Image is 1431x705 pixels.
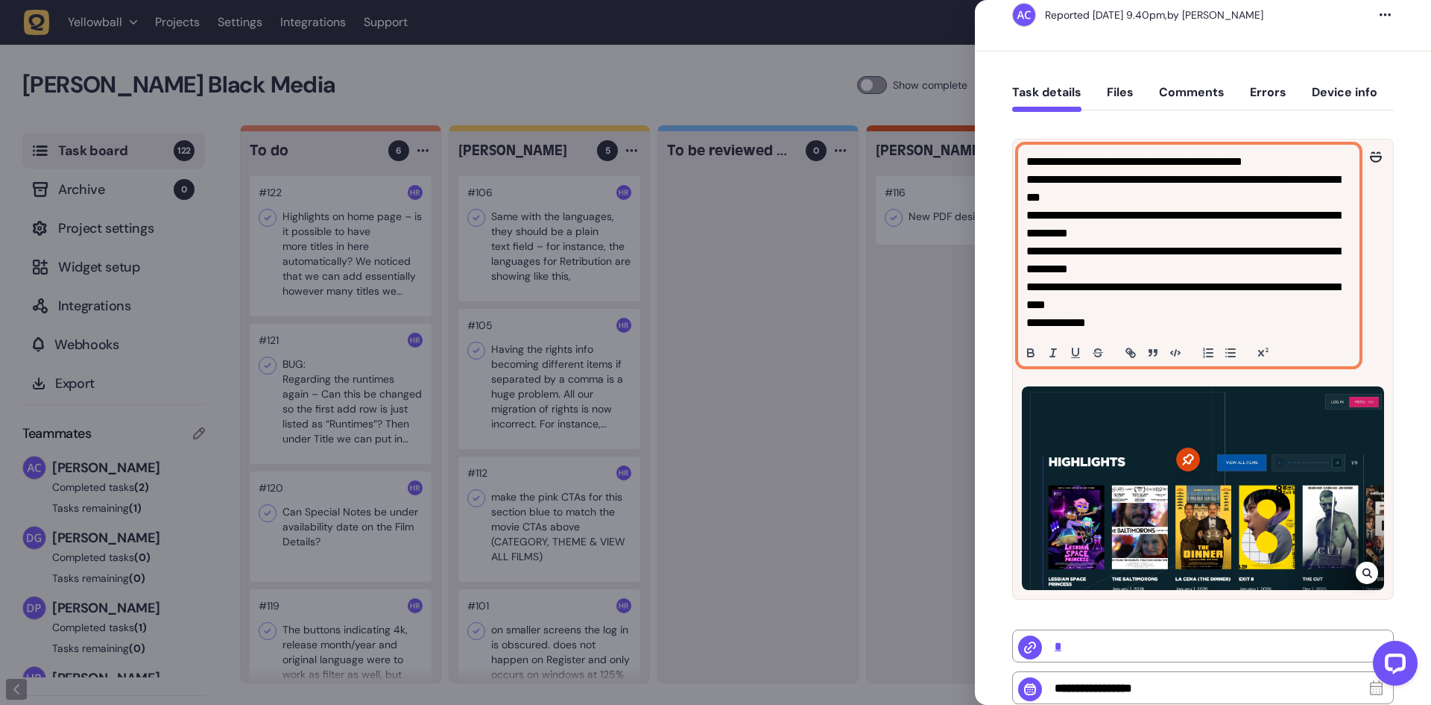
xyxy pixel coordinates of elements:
img: Ameet Chohan [1013,4,1035,26]
button: Device info [1312,85,1377,112]
div: Reported [DATE] 9.40pm, [1045,8,1167,22]
button: Errors [1250,85,1286,112]
div: by [PERSON_NAME] [1045,7,1263,22]
iframe: LiveChat chat widget [1361,635,1424,698]
button: Comments [1159,85,1225,112]
button: Task details [1012,85,1081,112]
button: Files [1107,85,1134,112]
